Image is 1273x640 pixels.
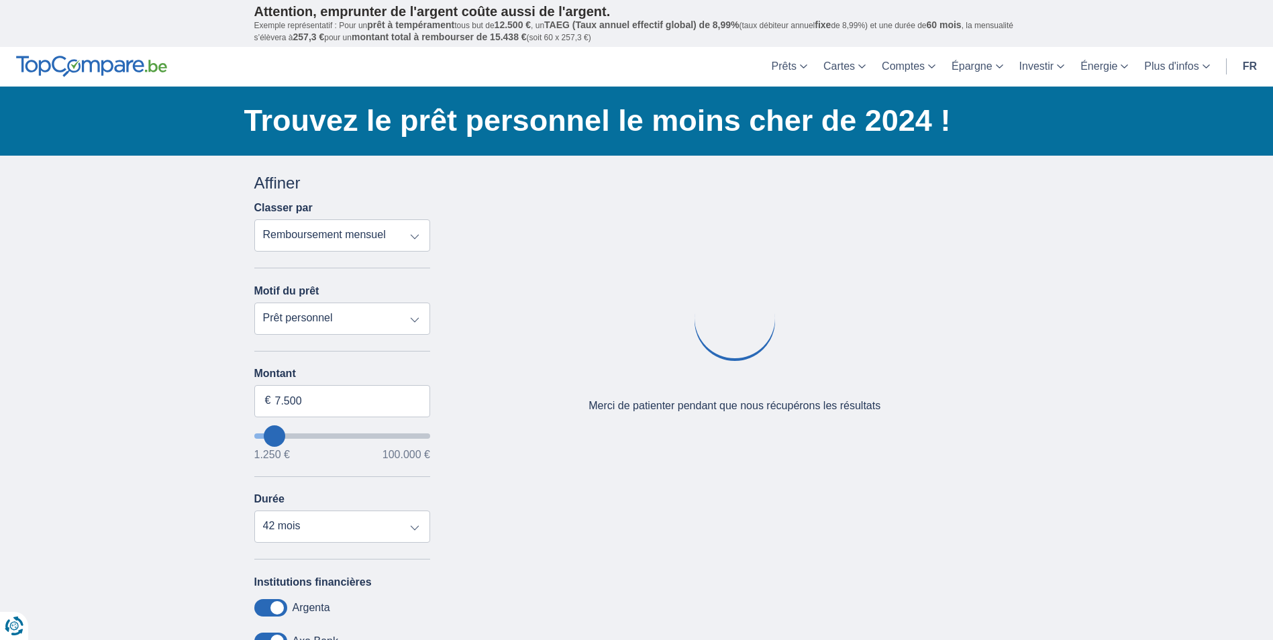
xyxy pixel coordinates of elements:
[874,47,944,87] a: Comptes
[254,202,313,214] label: Classer par
[16,56,167,77] img: TopCompare
[1011,47,1073,87] a: Investir
[815,19,831,30] span: fixe
[764,47,815,87] a: Prêts
[544,19,739,30] span: TAEG (Taux annuel effectif global) de 8,99%
[1072,47,1136,87] a: Énergie
[254,449,290,460] span: 1.250 €
[254,576,372,588] label: Institutions financières
[254,19,1019,44] p: Exemple représentatif : Pour un tous but de , un (taux débiteur annuel de 8,99%) et une durée de ...
[254,368,431,380] label: Montant
[927,19,962,30] span: 60 mois
[293,602,330,614] label: Argenta
[254,433,431,439] input: wantToBorrow
[244,100,1019,142] h1: Trouvez le prêt personnel le moins cher de 2024 !
[589,398,880,414] div: Merci de patienter pendant que nous récupérons les résultats
[383,449,430,460] span: 100.000 €
[254,3,1019,19] p: Attention, emprunter de l'argent coûte aussi de l'argent.
[254,493,285,505] label: Durée
[367,19,454,30] span: prêt à tempérament
[815,47,874,87] a: Cartes
[352,32,527,42] span: montant total à rembourser de 15.438 €
[944,47,1011,87] a: Épargne
[495,19,531,30] span: 12.500 €
[1136,47,1217,87] a: Plus d'infos
[254,172,431,195] div: Affiner
[254,285,319,297] label: Motif du prêt
[1235,47,1265,87] a: fr
[293,32,325,42] span: 257,3 €
[265,393,271,409] span: €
